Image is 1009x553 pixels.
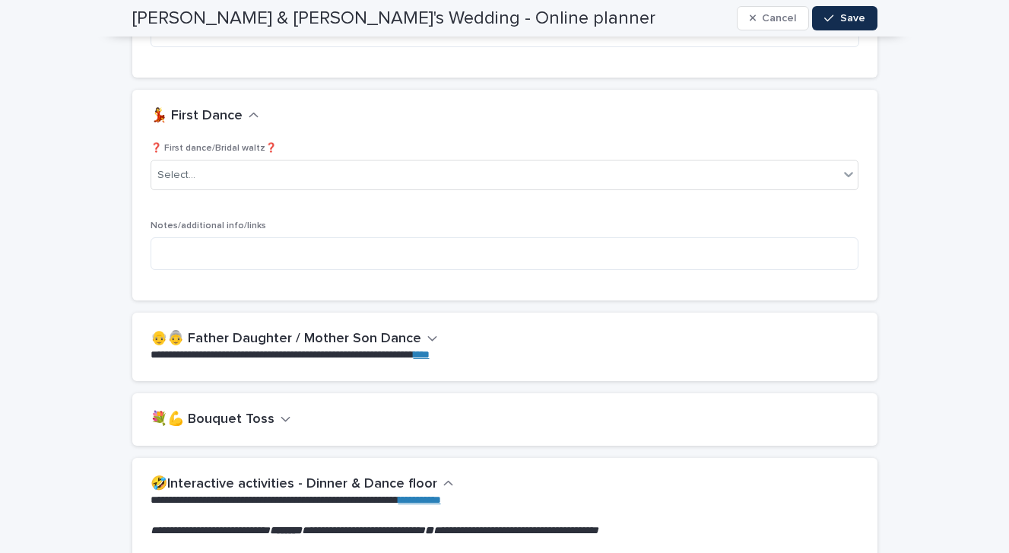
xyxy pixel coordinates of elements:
h2: 💐💪 Bouquet Toss [151,412,274,428]
span: Cancel [762,13,796,24]
h2: [PERSON_NAME] & [PERSON_NAME]'s Wedding - Online planner [132,8,655,30]
span: Save [840,13,865,24]
button: Cancel [737,6,810,30]
span: ❓ First dance/Bridal waltz❓ [151,144,277,153]
button: 👴👵 Father Daughter / Mother Son Dance [151,331,438,348]
button: 💐💪 Bouquet Toss [151,412,291,428]
h2: 👴👵 Father Daughter / Mother Son Dance [151,331,421,348]
button: Save [812,6,877,30]
button: 💃 First Dance [151,108,259,125]
div: Select... [157,167,195,183]
h2: 🤣Interactive activities - Dinner & Dance floor [151,476,437,493]
h2: 💃 First Dance [151,108,243,125]
span: Notes/additional info/links [151,221,266,230]
button: 🤣Interactive activities - Dinner & Dance floor [151,476,454,493]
